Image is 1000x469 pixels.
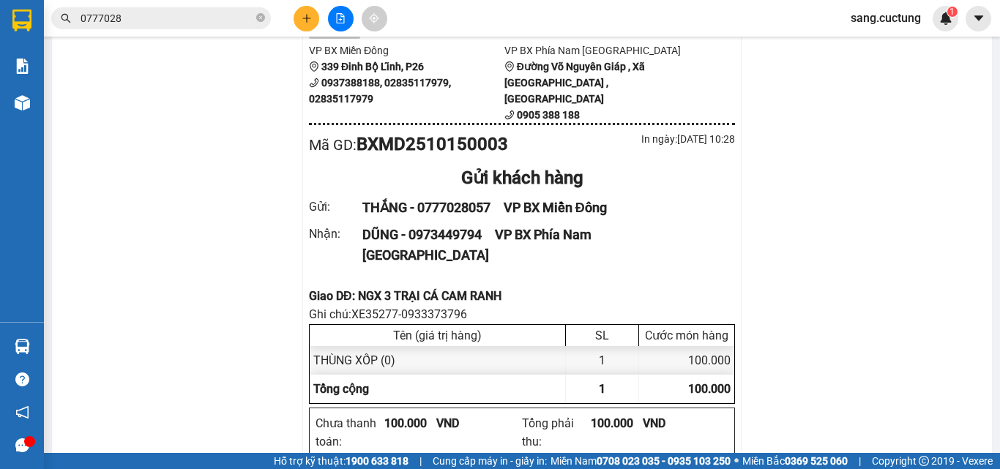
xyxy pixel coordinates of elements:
div: SL [570,329,635,342]
li: VP VP [GEOGRAPHIC_DATA] xe Limousine [101,62,195,110]
span: message [15,438,29,452]
span: Mã GD : [309,136,357,154]
button: file-add [328,6,354,31]
img: icon-new-feature [939,12,952,25]
span: caret-down [972,12,985,25]
li: VP BX Miền Đông [7,62,101,78]
span: Cung cấp máy in - giấy in: [433,453,547,469]
div: VND [643,414,695,432]
span: | [859,453,861,469]
img: warehouse-icon [15,339,30,354]
div: THẮNG - 0777028057 VP BX Miền Đông [362,198,717,218]
span: phone [309,78,319,88]
div: Gửi : [309,198,362,216]
div: 100.000 [591,414,643,432]
span: close-circle [256,12,265,26]
span: 1 [949,7,955,17]
div: In ngày: [DATE] 10:28 [522,131,735,147]
li: Cúc Tùng [7,7,212,35]
div: 1 [566,346,639,375]
button: caret-down [966,6,991,31]
span: sang.cuctung [839,9,933,27]
li: VP BX Phía Nam [GEOGRAPHIC_DATA] [504,42,700,59]
div: Tổng phải thu : [522,414,591,451]
b: 0937388188, 02835117979, 02835117979 [309,77,451,105]
span: copyright [919,456,929,466]
div: Cước món hàng [643,329,731,342]
span: | [419,453,422,469]
span: file-add [335,13,346,23]
div: VND [436,414,488,432]
span: question-circle [15,372,29,386]
div: Ghi chú: XE35277-0933373796 [309,305,735,323]
li: VP BX Miền Đông [309,42,504,59]
b: 0905 388 188 [517,109,580,121]
b: BXMD2510150003 [357,134,508,154]
img: warehouse-icon [15,95,30,110]
div: Nhận : [309,225,362,243]
strong: 0369 525 060 [785,455,848,467]
span: 100.000 [688,382,731,396]
strong: 0708 023 035 - 0935 103 250 [597,455,731,467]
div: 100.000 [639,346,734,375]
span: notification [15,405,29,419]
span: environment [309,61,319,72]
span: plus [302,13,312,23]
button: aim [362,6,387,31]
b: Đường Võ Nguyên Giáp , Xã [GEOGRAPHIC_DATA] , [GEOGRAPHIC_DATA] [504,61,645,105]
img: logo-vxr [12,10,31,31]
span: search [61,13,71,23]
img: solution-icon [15,59,30,74]
span: Miền Bắc [742,453,848,469]
sup: 1 [947,7,958,17]
span: Hỗ trợ kỹ thuật: [274,453,408,469]
span: phone [504,110,515,120]
div: Tên (giá trị hàng) [313,329,561,342]
span: environment [7,81,18,91]
div: Giao DĐ: NGX 3 TRẠI CÁ CAM RANH [309,287,735,305]
span: Miền Nam [551,453,731,469]
span: 1 [599,382,605,396]
b: 339 Đinh Bộ Lĩnh, P26 [321,61,424,72]
div: Chưa thanh toán : [316,414,384,451]
span: Tổng cộng [313,382,369,396]
div: Gửi khách hàng [309,165,735,192]
strong: 1900 633 818 [346,455,408,467]
span: ⚪️ [734,458,739,464]
span: close-circle [256,13,265,22]
span: aim [369,13,379,23]
div: DŨNG - 0973449794 VP BX Phía Nam [GEOGRAPHIC_DATA] [362,225,717,266]
b: 339 Đinh Bộ Lĩnh, P26 [7,80,77,108]
button: plus [294,6,319,31]
div: 100.000 [384,414,436,432]
span: THÙNG XỐP (0) [313,353,395,367]
input: Tìm tên, số ĐT hoặc mã đơn [81,10,253,26]
span: environment [504,61,515,72]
